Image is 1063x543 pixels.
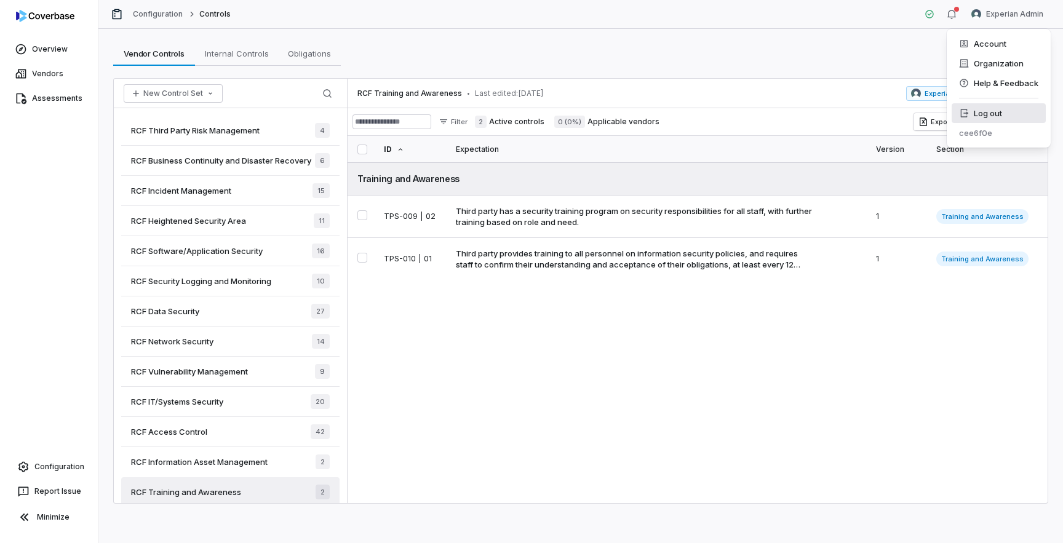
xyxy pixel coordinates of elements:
[456,248,816,270] div: Third party provides training to all personnel on information security policies, and requires sta...
[467,89,470,98] span: •
[376,238,448,280] td: TPS-010 | 01
[554,116,659,128] label: Applicable vendors
[311,424,330,439] span: 42
[869,238,928,280] td: 1
[475,116,544,128] label: Active controls
[124,84,223,103] button: New Control Set
[2,63,95,85] a: Vendors
[131,185,231,196] span: RCF Incident Management
[952,54,1046,73] div: Organization
[925,89,977,98] span: Experian Admin
[283,46,336,61] span: Obligations
[316,454,330,469] span: 2
[311,394,330,409] span: 20
[314,213,330,228] span: 11
[312,244,330,258] span: 16
[131,396,223,407] span: RCF IT/Systems Security
[316,485,330,499] span: 2
[131,426,207,437] span: RCF Access Control
[131,336,213,347] span: RCF Network Security
[876,136,921,162] div: Version
[456,205,816,228] div: Third party has a security training program on security responsibilities for all staff, with furt...
[357,172,1038,185] div: Training and Awareness
[131,155,311,166] span: RCF Business Continuity and Disaster Recovery
[869,196,928,238] td: 1
[315,123,330,138] span: 4
[199,9,231,19] span: Controls
[914,113,988,130] button: Export as Excel
[384,136,441,162] div: ID
[2,87,95,109] a: Assessments
[131,245,263,256] span: RCF Software/Application Security
[5,505,93,529] button: Minimize
[451,117,468,127] span: Filter
[456,136,861,162] div: Expectation
[952,34,1046,54] div: Account
[952,103,1046,123] div: Log out
[2,38,95,60] a: Overview
[376,196,448,238] td: TPS-009 | 02
[5,480,93,502] button: Report Issue
[133,9,183,19] a: Configuration
[131,215,246,226] span: RCF Heightened Security Area
[911,89,921,98] img: Experian Admin avatar
[131,366,248,377] span: RCF Vulnerability Management
[959,127,992,139] p: cee6f0e
[200,46,274,61] span: Internal Controls
[131,125,260,136] span: RCF Third Party Risk Management
[313,183,330,198] span: 15
[936,136,1038,162] div: Section
[986,9,1043,19] span: Experian Admin
[357,210,367,220] button: Select TPS-009 | 02 control
[312,334,330,349] span: 14
[936,209,1029,224] span: Training and Awareness
[131,456,268,467] span: RCF Information Asset Management
[119,46,189,61] span: Vendor Controls
[971,9,981,19] img: Experian Admin avatar
[475,89,544,98] span: Last edited: [DATE]
[315,153,330,168] span: 6
[5,456,93,478] a: Configuration
[357,253,367,263] button: Select TPS-010 | 01 control
[554,116,585,128] span: 0 (0%)
[952,73,1046,93] div: Help & Feedback
[315,364,330,379] span: 9
[131,306,199,317] span: RCF Data Security
[936,252,1029,266] span: Training and Awareness
[131,275,271,287] span: RCF Security Logging and Monitoring
[311,304,330,319] span: 27
[475,116,487,128] span: 2
[312,274,330,288] span: 10
[131,486,241,497] span: RCF Training and Awareness
[357,89,462,98] span: RCF Training and Awareness
[16,10,74,22] img: logo-D7KZi-bG.svg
